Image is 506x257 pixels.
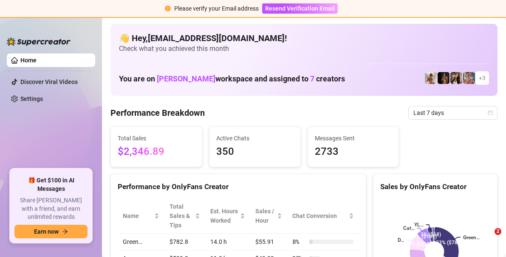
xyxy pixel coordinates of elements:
span: + 3 [479,73,486,83]
th: Sales / Hour [250,198,287,234]
span: Earn now [34,228,59,235]
span: Messages Sent [315,134,392,143]
td: $55.91 [250,234,287,250]
td: 14.0 h [205,234,250,250]
button: Resend Verification Email [262,3,338,14]
span: 7 [310,74,314,83]
span: Total Sales & Tips [170,202,193,230]
span: $2,346.89 [118,144,195,160]
span: Resend Verification Email [265,5,335,12]
span: Name [123,211,153,221]
text: YL… [414,222,424,228]
span: Chat Conversion [292,211,347,221]
iframe: Intercom live chat [477,228,498,249]
span: Last 7 days [413,106,492,119]
img: logo-BBDzfeDw.svg [7,37,71,46]
text: D… [398,237,404,243]
span: 8 % [292,237,306,246]
img: YL [463,72,475,84]
a: Settings [20,95,43,102]
span: 350 [216,144,294,160]
span: arrow-right [62,229,68,235]
span: calendar [488,110,493,115]
img: Green [425,72,437,84]
img: AD [450,72,462,84]
span: 🎁 Get $100 in AI Messages [14,176,88,193]
img: D [438,72,449,84]
th: Total Sales & Tips [164,198,205,234]
span: exclamation-circle [165,6,171,11]
div: Please verify your Email address [174,4,259,13]
div: Sales by OnlyFans Creator [380,181,490,193]
h1: You are on workspace and assigned to creators [119,74,345,84]
span: Active Chats [216,134,294,143]
td: Green… [118,234,164,250]
text: Green… [463,235,480,240]
span: [PERSON_NAME] [157,74,215,83]
div: Est. Hours Worked [210,207,238,225]
a: Discover Viral Videos [20,78,78,85]
span: 2 [495,228,501,235]
span: Sales / Hour [255,207,275,225]
span: Share [PERSON_NAME] with a friend, and earn unlimited rewards [14,196,88,221]
td: $782.8 [164,234,205,250]
text: Cat… [403,226,415,232]
th: Chat Conversion [287,198,359,234]
button: Earn nowarrow-right [14,225,88,238]
div: Performance by OnlyFans Creator [118,181,359,193]
h4: 👋 Hey, [EMAIL_ADDRESS][DOMAIN_NAME] ! [119,32,489,44]
span: Check what you achieved this month [119,44,489,53]
span: 2733 [315,144,392,160]
h4: Performance Breakdown [110,107,205,119]
th: Name [118,198,164,234]
a: Home [20,57,37,64]
span: Total Sales [118,134,195,143]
